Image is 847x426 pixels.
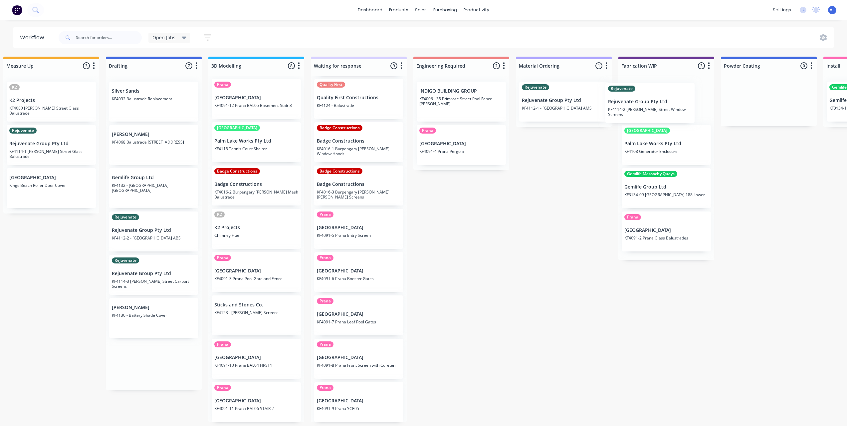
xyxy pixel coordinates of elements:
[152,34,175,41] span: Open Jobs
[109,62,174,69] input: Enter column name…
[390,62,397,69] span: 9
[76,31,142,44] input: Search for orders...
[460,5,493,15] div: productivity
[386,5,412,15] div: products
[724,62,789,69] input: Enter column name…
[12,5,22,15] img: Factory
[211,62,277,69] input: Enter column name…
[800,62,807,69] span: 0
[6,62,72,69] input: Enter column name…
[493,62,500,69] span: 2
[769,5,794,15] div: settings
[621,62,687,69] input: Enter column name…
[519,62,584,69] input: Enter column name…
[185,62,192,69] span: 7
[20,34,47,42] div: Workflow
[595,62,602,69] span: 1
[83,62,90,69] span: 3
[314,62,379,69] input: Enter column name…
[412,5,430,15] div: sales
[416,62,482,69] input: Enter column name…
[830,7,835,13] span: AL
[430,5,460,15] div: purchasing
[288,62,295,69] span: 8
[698,62,705,69] span: 3
[354,5,386,15] a: dashboard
